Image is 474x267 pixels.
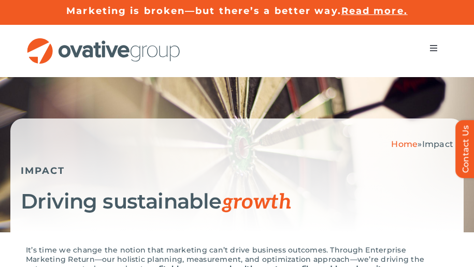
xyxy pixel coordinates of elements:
a: Home [391,139,418,149]
h1: Driving sustainable [21,189,453,214]
a: Read more. [341,5,408,17]
a: OG_Full_horizontal_RGB [26,37,181,47]
span: Impact [422,139,453,149]
span: growth [222,190,291,215]
nav: Menu [419,38,448,58]
h5: IMPACT [21,165,453,176]
a: Marketing is broken—but there’s a better way. [66,5,341,17]
span: » [391,139,453,149]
